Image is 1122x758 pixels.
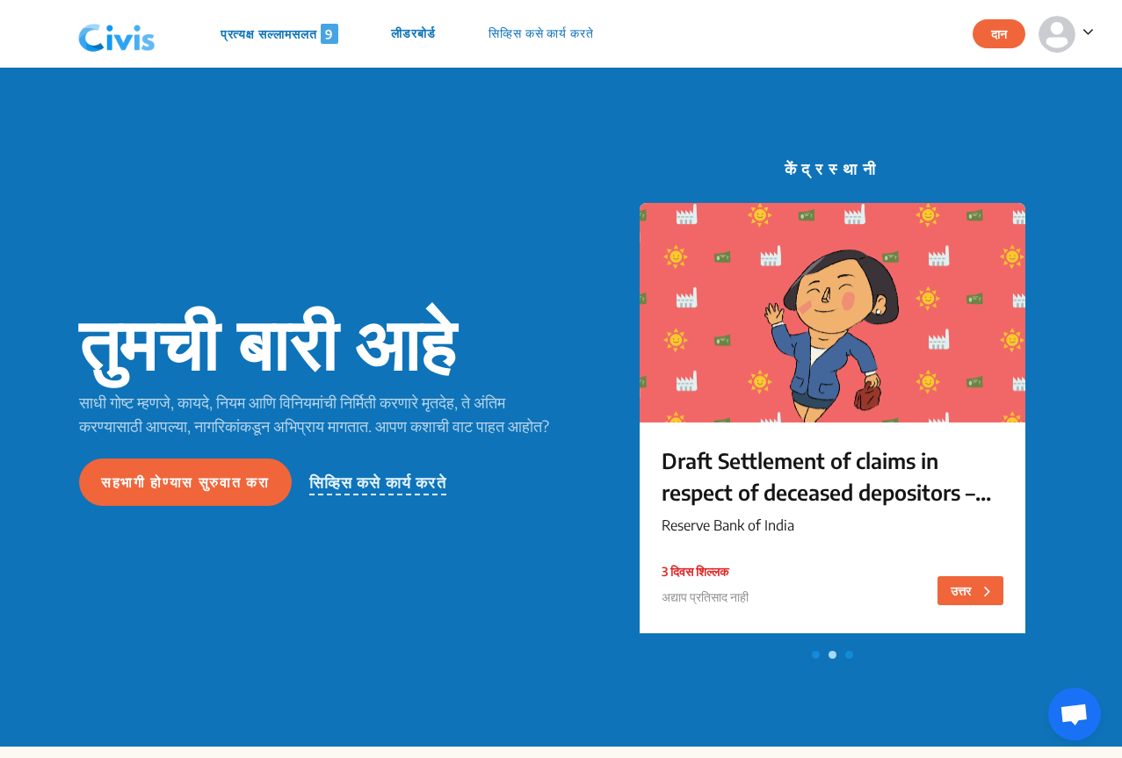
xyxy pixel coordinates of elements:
p: Draft Settlement of claims in respect of deceased depositors – Simplification of Procedure [662,444,1003,508]
a: दान [973,24,1039,41]
p: सिव्हिस कसे कार्य करते [309,470,446,495]
button: दान [973,19,1025,48]
button: उत्तर [937,576,1003,605]
span: अद्याप प्रतिसाद नाही [662,589,749,604]
p: प्रत्यक्ष सल्लामसलत [221,24,339,44]
p: साधी गोष्ट म्हणजे, कायदे, नियम आणि विनियमांची निर्मिती करणारे मृतदेह, ते अंतिम करण्यासाठी आपल्या,... [79,390,561,437]
p: लीडरबोर्ड [391,24,436,44]
p: तुमची बारी आहे [79,308,561,376]
a: Draft Settlement of claims in respect of deceased depositors – Simplification of ProcedureReserve... [640,203,1025,642]
p: केंद्रस्थानी [640,156,1025,180]
img: person-default.svg [1039,16,1075,53]
span: 9 [321,24,338,44]
button: सहभागी होण्यास सुरुवात करा [79,458,292,506]
a: Open chat [1048,688,1101,740]
img: navlogo.png [71,8,163,61]
p: Reserve Bank of India [662,515,1003,536]
p: सिव्हिस कसे कार्य करते [489,24,594,44]
p: 3 दिवस शिल्लक [662,562,749,581]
